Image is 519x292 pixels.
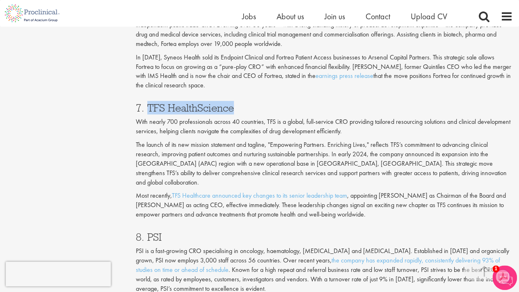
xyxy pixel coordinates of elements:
[136,103,513,113] h3: 7. TFS HealthScience
[316,71,373,80] a: earnings press release
[136,140,513,187] p: The launch of its new mission statement and tagline, "Empowering Partners. Enriching Lives," refl...
[411,11,447,22] a: Upload CV
[325,11,345,22] a: Join us
[366,11,390,22] a: Contact
[6,262,111,286] iframe: reCAPTCHA
[136,53,513,90] p: In [DATE], Syneos Health sold its Endpoint Clinical and Fortrea Patient Access businesses to Arse...
[172,191,347,200] a: TFS Healthcare announced key changes to its senior leadership team
[277,11,304,22] a: About us
[136,256,500,274] a: the company has expanded rapidly, consistently delivering 93% of studies on time or ahead of sche...
[492,265,499,272] span: 1
[136,117,513,136] p: With nearly 700 professionals across 40 countries, TFS is a global, full-service CRO providing ta...
[492,265,517,290] img: Chatbot
[136,232,513,242] h3: 8. PSI
[242,11,256,22] a: Jobs
[136,191,513,219] p: Most recently, , appointing [PERSON_NAME] as Chairman of the Board and [PERSON_NAME] as acting CE...
[136,11,513,48] p: In [DATE], Labcorp announced its plans to spin off its CRO segment. A year later, Fortrea, which ...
